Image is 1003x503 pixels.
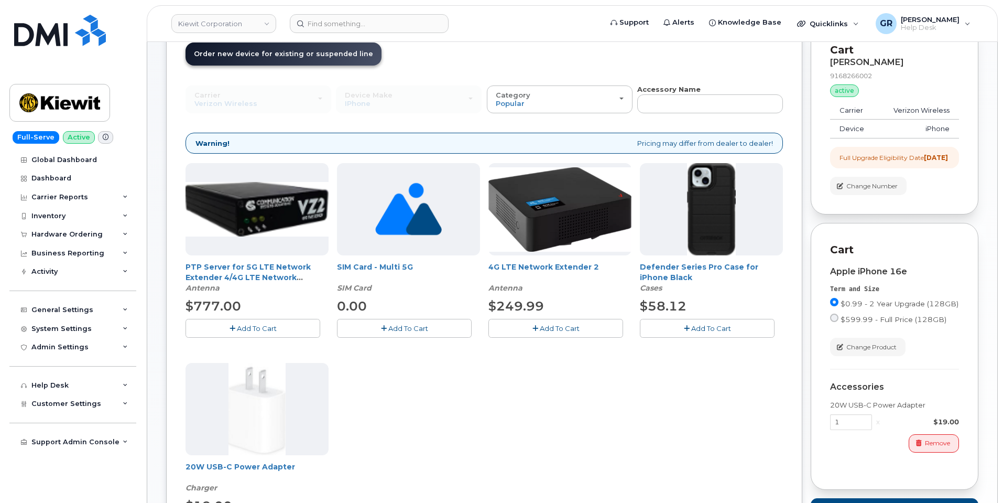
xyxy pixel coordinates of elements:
a: SIM Card - Multi 5G [337,262,413,272]
div: Accessories [830,382,959,392]
div: SIM Card - Multi 5G [337,262,480,293]
td: Carrier [830,101,877,120]
div: Gabriel Rains [868,13,978,34]
strong: Accessory Name [637,85,701,93]
td: Verizon Wireless [877,101,959,120]
div: $19.00 [884,417,959,427]
div: 4G LTE Network Extender 2 [488,262,631,293]
button: Add To Cart [337,319,472,337]
span: Order new device for existing or suspended line [194,50,373,58]
span: Add To Cart [540,324,580,333]
strong: Warning! [195,138,230,148]
span: Add To Cart [691,324,731,333]
span: 0.00 [337,298,367,314]
span: $58.12 [640,298,686,314]
a: Kiewit Corporation [171,14,276,33]
img: apple20w.jpg [228,363,286,455]
div: PTP Server for 5G LTE Network Extender 4/4G LTE Network Extender 3 [186,262,329,293]
div: 20W USB-C Power Adapter [186,462,329,493]
div: Pricing may differ from dealer to dealer! [186,133,783,154]
input: $0.99 - 2 Year Upgrade (128GB) [830,298,838,306]
div: 20W USB-C Power Adapter [830,400,959,410]
em: SIM Card [337,283,372,293]
span: Change Product [846,343,897,352]
span: $777.00 [186,298,241,314]
a: 20W USB-C Power Adapter [186,462,295,472]
button: Add To Cart [488,319,623,337]
img: Casa_Sysem.png [186,182,329,237]
img: no_image_found-2caef05468ed5679b831cfe6fc140e25e0c280774317ffc20a367ab7fd17291e.png [375,163,442,255]
span: $0.99 - 2 Year Upgrade (128GB) [841,299,958,308]
span: GR [880,17,892,30]
td: Device [830,120,877,138]
div: Defender Series Pro Case for iPhone Black [640,262,783,293]
span: Support [619,17,649,28]
td: iPhone [877,120,959,138]
input: $599.99 - Full Price (128GB) [830,314,838,322]
span: $599.99 - Full Price (128GB) [841,315,946,324]
div: active [830,84,859,97]
span: Remove [925,438,950,448]
div: Full Upgrade Eligibility Date [840,153,948,162]
em: Charger [186,483,217,493]
span: Knowledge Base [718,17,781,28]
span: Change Number [846,181,898,191]
a: 4G LTE Network Extender 2 [488,262,599,272]
div: Quicklinks [790,13,866,34]
p: Cart [830,42,959,58]
em: Antenna [488,283,522,293]
span: Add To Cart [237,324,277,333]
button: Change Product [830,338,906,356]
button: Add To Cart [186,319,320,337]
span: Category [496,91,530,99]
a: Defender Series Pro Case for iPhone Black [640,262,758,282]
button: Change Number [830,177,907,195]
img: defenderiphone14.png [687,163,736,255]
div: [PERSON_NAME] [830,58,959,67]
a: Alerts [656,12,702,33]
a: Support [603,12,656,33]
strong: [DATE] [924,154,948,162]
span: Popular [496,99,525,108]
span: $249.99 [488,298,544,314]
input: Find something... [290,14,449,33]
a: Knowledge Base [702,12,789,33]
p: Cart [830,242,959,258]
div: x [872,417,884,427]
iframe: Messenger Launcher [957,457,995,495]
em: Antenna [186,283,220,293]
button: Remove [909,434,959,453]
button: Add To Cart [640,319,775,337]
span: Help Desk [901,24,960,32]
div: Term and Size [830,285,959,294]
div: 9168266002 [830,71,959,80]
span: Alerts [672,17,694,28]
a: PTP Server for 5G LTE Network Extender 4/4G LTE Network Extender 3 [186,262,311,293]
em: Cases [640,283,662,293]
div: Apple iPhone 16e [830,267,959,276]
button: Category Popular [487,85,633,113]
span: [PERSON_NAME] [901,15,960,24]
span: Add To Cart [388,324,428,333]
img: 4glte_extender.png [488,167,631,252]
span: Quicklinks [810,19,848,28]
